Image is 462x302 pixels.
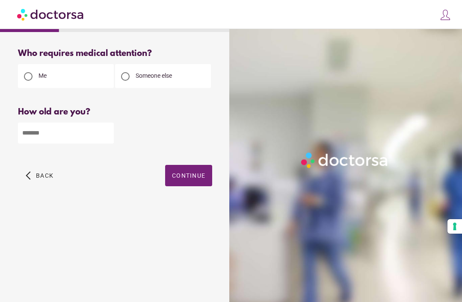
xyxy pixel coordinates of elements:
span: Me [38,72,47,79]
button: Your consent preferences for tracking technologies [447,219,462,234]
span: Continue [172,172,205,179]
img: Doctorsa.com [17,5,85,24]
button: Continue [165,165,212,186]
span: Someone else [136,72,172,79]
img: Logo-Doctorsa-trans-White-partial-flat.png [299,150,391,170]
div: How old are you? [18,107,212,117]
button: arrow_back_ios Back [22,165,57,186]
div: Who requires medical attention? [18,49,212,59]
span: Back [36,172,53,179]
img: icons8-customer-100.png [439,9,451,21]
